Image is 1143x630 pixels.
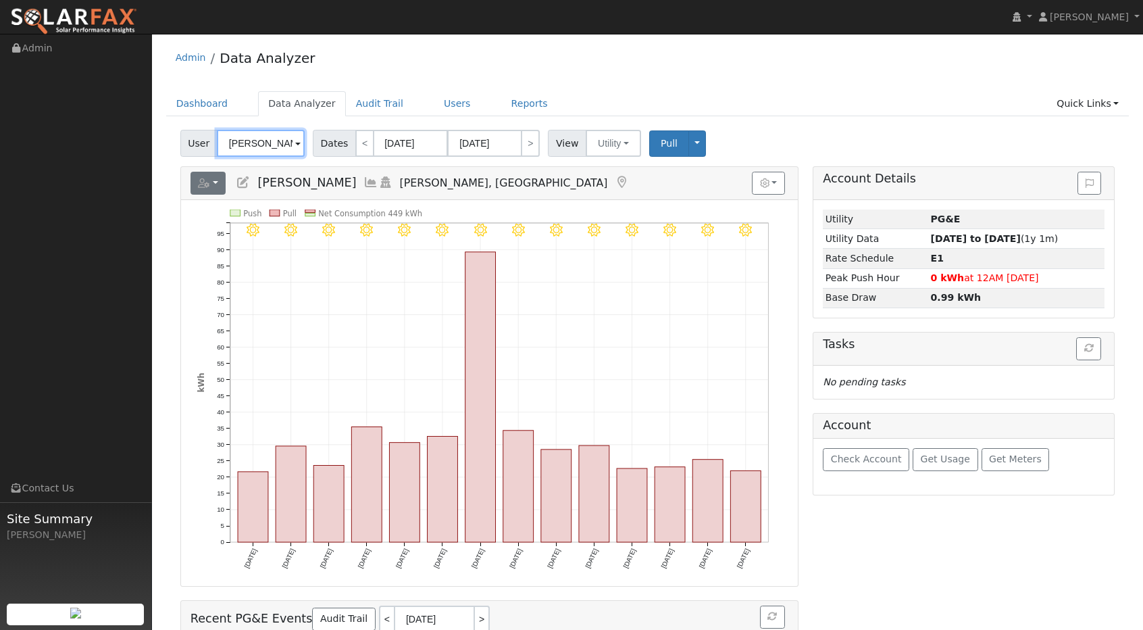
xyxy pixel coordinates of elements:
[550,224,563,237] i: 9/23 - Clear
[70,608,81,619] img: retrieve
[220,539,224,546] text: 0
[217,457,224,464] text: 25
[692,460,723,542] rect: onclick=""
[921,454,970,464] span: Get Usage
[501,91,558,116] a: Reports
[280,548,296,570] text: [DATE]
[217,425,224,432] text: 35
[546,548,561,570] text: [DATE]
[931,233,1059,244] span: (1y 1m)
[427,437,457,543] rect: onclick=""
[626,224,638,237] i: 9/25 - Clear
[470,548,486,570] text: [DATE]
[258,91,346,116] a: Data Analyzer
[823,418,871,432] h5: Account
[217,311,224,318] text: 70
[176,52,206,63] a: Admin
[823,377,905,387] i: No pending tasks
[823,229,928,249] td: Utility Data
[931,214,961,224] strong: ID: 17349041, authorized: 09/30/25
[823,210,928,229] td: Utility
[318,548,334,570] text: [DATE]
[243,548,258,570] text: [DATE]
[823,172,1104,186] h5: Account Details
[503,431,534,542] rect: onclick=""
[217,230,224,237] text: 95
[586,130,641,157] button: Utility
[217,262,224,270] text: 85
[823,337,1104,352] h5: Tasks
[197,373,206,393] text: kWh
[701,224,714,237] i: 9/27 - Clear
[614,176,629,189] a: Map
[698,548,713,570] text: [DATE]
[220,50,315,66] a: Data Analyzer
[931,272,965,283] strong: 0 kWh
[346,91,413,116] a: Audit Trail
[398,224,411,237] i: 9/19 - Clear
[1050,11,1129,22] span: [PERSON_NAME]
[989,454,1042,464] span: Get Meters
[217,376,224,383] text: 50
[7,510,145,528] span: Site Summary
[220,522,224,529] text: 5
[655,467,685,542] rect: onclick=""
[7,528,145,542] div: [PERSON_NAME]
[621,548,637,570] text: [DATE]
[659,548,675,570] text: [DATE]
[363,176,378,189] a: Multi-Series Graph
[217,130,305,157] input: Select a User
[823,268,928,288] td: Peak Push Hour
[1046,91,1129,116] a: Quick Links
[318,209,422,218] text: Net Consumption 449 kWh
[389,443,420,542] rect: onclick=""
[243,209,261,218] text: Push
[217,489,224,497] text: 15
[351,427,382,543] rect: onclick=""
[313,130,356,157] span: Dates
[355,130,374,157] a: <
[588,224,601,237] i: 9/24 - Clear
[166,91,238,116] a: Dashboard
[217,441,224,448] text: 30
[217,343,224,351] text: 60
[282,209,296,218] text: Pull
[982,448,1050,471] button: Get Meters
[217,360,224,367] text: 55
[217,295,224,302] text: 75
[663,224,676,237] i: 9/26 - Clear
[217,506,224,513] text: 10
[257,176,356,189] span: [PERSON_NAME]
[217,392,224,399] text: 45
[10,7,137,36] img: SolarFax
[238,472,268,542] rect: onclick=""
[760,606,785,629] button: Refresh
[217,473,224,481] text: 20
[247,224,259,237] i: 9/15 - Clear
[400,176,608,189] span: [PERSON_NAME], [GEOGRAPHIC_DATA]
[322,224,335,237] i: 9/17 - Clear
[276,446,306,542] rect: onclick=""
[928,268,1104,288] td: at 12AM [DATE]
[584,548,599,570] text: [DATE]
[511,224,524,237] i: 9/22 - Clear
[508,548,524,570] text: [DATE]
[913,448,978,471] button: Get Usage
[378,176,393,189] a: Login As (last Never)
[541,450,571,542] rect: onclick=""
[395,548,410,570] text: [DATE]
[649,130,689,157] button: Pull
[730,471,761,543] rect: onclick=""
[823,249,928,268] td: Rate Schedule
[217,408,224,416] text: 40
[356,548,372,570] text: [DATE]
[474,224,486,237] i: 9/21 - Clear
[217,246,224,253] text: 90
[823,448,909,471] button: Check Account
[931,253,944,264] strong: Y
[284,224,297,237] i: 9/16 - Clear
[1077,172,1101,195] button: Issue History
[465,252,496,542] rect: onclick=""
[823,288,928,308] td: Base Draw
[1076,337,1101,360] button: Refresh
